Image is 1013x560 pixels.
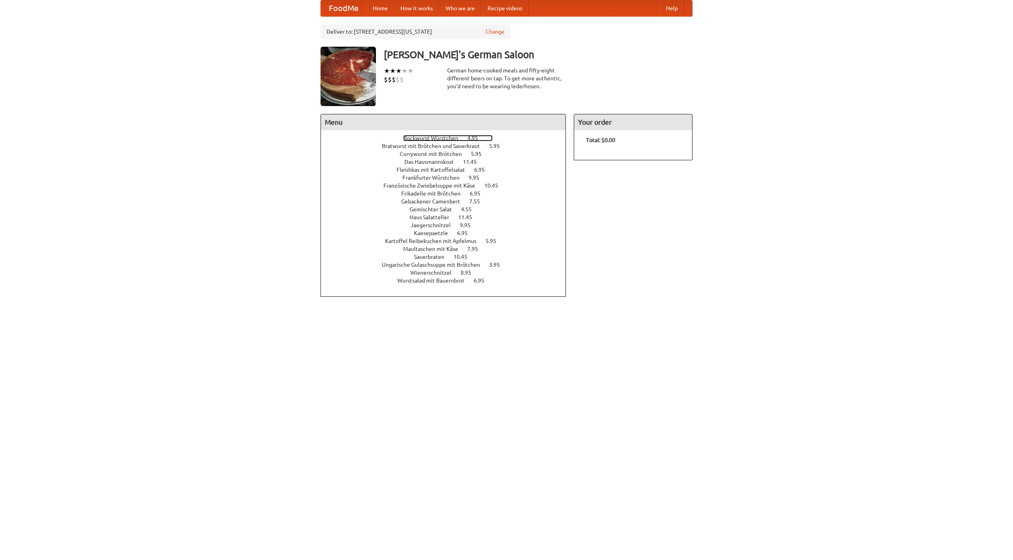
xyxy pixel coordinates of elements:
[574,114,692,130] h4: Your order
[400,75,404,84] li: $
[460,222,478,228] span: 9.95
[410,270,486,276] a: Wienerschnitzel 8.95
[414,230,482,236] a: Kaesepaetzle 6.95
[401,198,495,205] a: Gebackener Camenbert 7.55
[385,238,511,244] a: Kartoffel Reibekuchen mit Apfelmus 5.95
[404,159,491,165] a: Das Hausmannskost 11.45
[408,66,414,75] li: ★
[384,75,388,84] li: $
[397,277,499,284] a: Wurstsalad mit Bauernbrot 6.95
[458,214,480,220] span: 11.45
[410,206,460,213] span: Gemischter Salat
[411,222,459,228] span: Jaegerschnitzel
[382,143,514,149] a: Bratwurst mit Brötchen und Sauerkraut 5.95
[486,238,504,244] span: 5.95
[396,75,400,84] li: $
[401,190,495,197] a: Frikadelle mit Brötchen 6.95
[453,254,475,260] span: 10.45
[390,66,396,75] li: ★
[486,28,505,36] a: Change
[439,0,481,16] a: Who we are
[404,159,462,165] span: Das Hausmannskost
[383,182,513,189] a: Französische Zwiebelsuppe mit Käse 10.45
[384,66,390,75] li: ★
[385,238,484,244] span: Kartoffel Reibekuchen mit Apfelmus
[396,167,499,173] a: Fleishkas mit Kartoffelsalat 6.95
[469,198,488,205] span: 7.55
[403,246,493,252] a: Maultaschen mit Käse 7.95
[402,175,494,181] a: Frankfurter Würstchen 9.95
[414,230,456,236] span: Kaesepaetzle
[467,246,486,252] span: 7.95
[467,135,486,141] span: 4.95
[403,246,466,252] span: Maultaschen mit Käse
[321,0,366,16] a: FoodMe
[411,222,485,228] a: Jaegerschnitzel 9.95
[414,254,482,260] a: Sauerbraten 10.45
[382,262,488,268] span: Ungarische Gulaschsuppe mit Brötchen
[586,137,615,143] b: Total: $0.00
[410,270,459,276] span: Wienerschnitzel
[403,135,493,141] a: Bockwurst Würstchen 4.95
[403,135,466,141] span: Bockwurst Würstchen
[489,262,508,268] span: 3.95
[489,143,508,149] span: 5.95
[474,277,492,284] span: 6.95
[410,214,487,220] a: Haus Salatteller 11.45
[469,175,487,181] span: 9.95
[383,182,483,189] span: Französische Zwiebelsuppe mit Käse
[321,47,376,106] img: angular.jpg
[471,151,489,157] span: 5.95
[401,190,469,197] span: Frikadelle mit Brötchen
[402,66,408,75] li: ★
[461,270,479,276] span: 8.95
[388,75,392,84] li: $
[414,254,452,260] span: Sauerbraten
[463,159,485,165] span: 11.45
[410,206,486,213] a: Gemischter Salat 4.55
[470,190,488,197] span: 6.95
[397,277,472,284] span: Wurstsalad mit Bauernbrot
[321,25,510,39] div: Deliver to: [STREET_ADDRESS][US_STATE]
[401,198,468,205] span: Gebackener Camenbert
[474,167,493,173] span: 6.95
[382,143,488,149] span: Bratwurst mit Brötchen und Sauerkraut
[392,75,396,84] li: $
[481,0,529,16] a: Recipe videos
[402,175,467,181] span: Frankfurter Würstchen
[396,167,473,173] span: Fleishkas mit Kartoffelsalat
[400,151,496,157] a: Currywurst mit Brötchen 5.95
[457,230,476,236] span: 6.95
[366,0,394,16] a: Home
[394,0,439,16] a: How it works
[484,182,506,189] span: 10.45
[382,262,514,268] a: Ungarische Gulaschsuppe mit Brötchen 3.95
[321,114,565,130] h4: Menu
[410,214,457,220] span: Haus Salatteller
[396,66,402,75] li: ★
[447,66,566,90] div: German home-cooked meals and fifty-eight different beers on tap. To get more authentic, you'd nee...
[660,0,684,16] a: Help
[461,206,480,213] span: 4.55
[384,47,692,63] h3: [PERSON_NAME]'s German Saloon
[400,151,470,157] span: Currywurst mit Brötchen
